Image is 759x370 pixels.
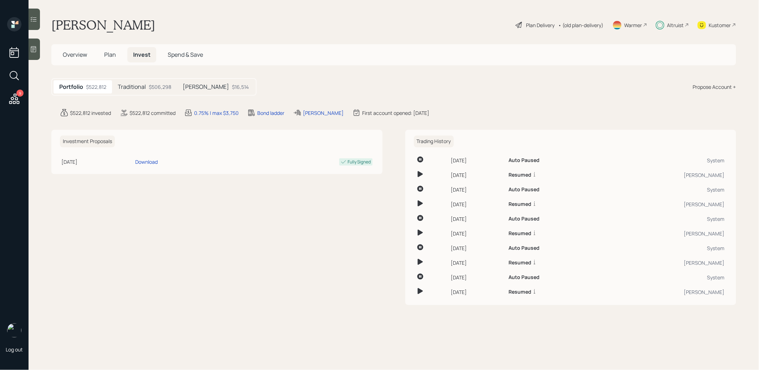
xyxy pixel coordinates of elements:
[257,109,284,117] div: Bond ladder
[451,201,503,208] div: [DATE]
[451,215,503,223] div: [DATE]
[451,186,503,193] div: [DATE]
[607,230,725,237] div: [PERSON_NAME]
[61,158,132,166] div: [DATE]
[414,136,454,147] h6: Trading History
[118,83,146,90] h5: Traditional
[624,21,642,29] div: Warmer
[59,83,83,90] h5: Portfolio
[51,17,155,33] h1: [PERSON_NAME]
[509,157,540,163] h6: Auto Paused
[194,109,239,117] div: 0.75% | max $3,750
[451,274,503,281] div: [DATE]
[607,244,725,252] div: System
[509,187,540,193] h6: Auto Paused
[7,323,21,338] img: treva-nostdahl-headshot.png
[149,83,171,91] div: $506,298
[362,109,429,117] div: First account opened: [DATE]
[607,259,725,267] div: [PERSON_NAME]
[509,260,532,266] h6: Resumed
[451,244,503,252] div: [DATE]
[86,83,106,91] div: $522,812
[232,83,249,91] div: $16,514
[451,157,503,164] div: [DATE]
[451,171,503,179] div: [DATE]
[526,21,555,29] div: Plan Delivery
[509,216,540,222] h6: Auto Paused
[133,51,151,59] span: Invest
[63,51,87,59] span: Overview
[607,171,725,179] div: [PERSON_NAME]
[607,186,725,193] div: System
[130,109,176,117] div: $522,812 committed
[667,21,684,29] div: Altruist
[607,215,725,223] div: System
[607,288,725,296] div: [PERSON_NAME]
[348,159,371,165] div: Fully Signed
[451,259,503,267] div: [DATE]
[693,83,736,91] div: Propose Account +
[16,90,24,97] div: 9
[607,201,725,208] div: [PERSON_NAME]
[509,274,540,280] h6: Auto Paused
[104,51,116,59] span: Plan
[709,21,731,29] div: Kustomer
[303,109,344,117] div: [PERSON_NAME]
[135,158,158,166] div: Download
[70,109,111,117] div: $522,812 invested
[607,274,725,281] div: System
[607,157,725,164] div: System
[451,230,503,237] div: [DATE]
[509,201,532,207] h6: Resumed
[168,51,203,59] span: Spend & Save
[183,83,229,90] h5: [PERSON_NAME]
[509,230,532,237] h6: Resumed
[509,172,532,178] h6: Resumed
[6,346,23,353] div: Log out
[451,288,503,296] div: [DATE]
[60,136,115,147] h6: Investment Proposals
[558,21,604,29] div: • (old plan-delivery)
[509,245,540,251] h6: Auto Paused
[509,289,532,295] h6: Resumed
